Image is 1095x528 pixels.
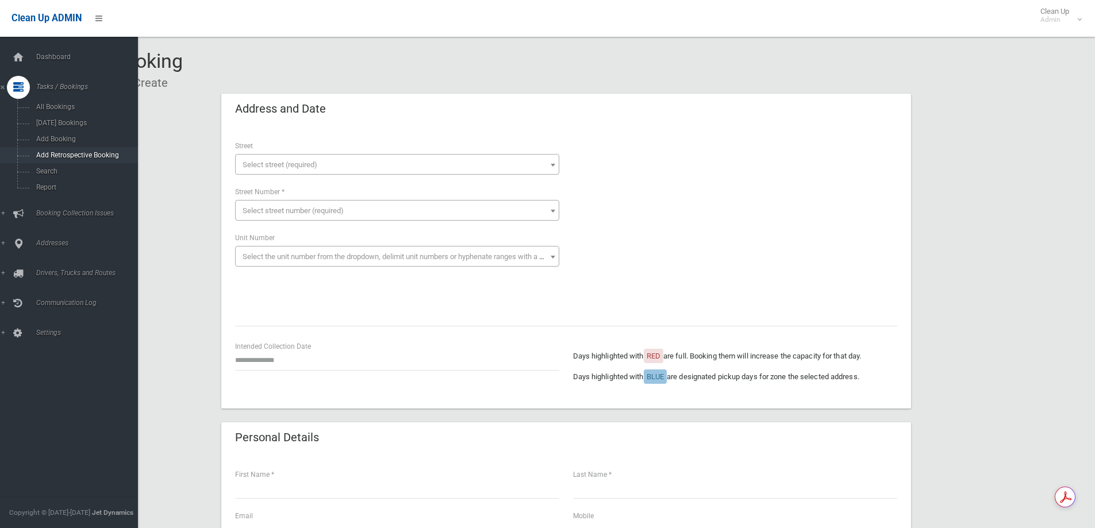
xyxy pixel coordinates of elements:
span: Clean Up [1035,7,1081,24]
span: [DATE] Bookings [33,119,137,127]
span: RED [647,352,660,360]
span: Tasks / Bookings [33,83,147,91]
span: Search [33,167,137,175]
span: Settings [33,329,147,337]
header: Personal Details [221,426,333,449]
strong: Jet Dynamics [92,508,133,517]
span: Add Booking [33,135,137,143]
small: Admin [1040,16,1069,24]
span: Booking Collection Issues [33,209,147,217]
span: All Bookings [33,103,137,111]
span: Select the unit number from the dropdown, delimit unit numbers or hyphenate ranges with a comma [243,252,564,261]
span: Drivers, Trucks and Routes [33,269,147,277]
p: Days highlighted with are designated pickup days for zone the selected address. [573,370,897,384]
span: Addresses [33,239,147,247]
span: Add Retrospective Booking [33,151,137,159]
span: Select street (required) [243,160,317,169]
span: Dashboard [33,53,147,61]
span: Clean Up ADMIN [11,13,82,24]
header: Address and Date [221,98,340,120]
span: Copyright © [DATE]-[DATE] [9,508,90,517]
span: Select street number (required) [243,206,344,215]
span: Communication Log [33,299,147,307]
li: Create [125,72,168,94]
p: Days highlighted with are full. Booking them will increase the capacity for that day. [573,349,897,363]
span: BLUE [647,372,664,381]
span: Report [33,183,137,191]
